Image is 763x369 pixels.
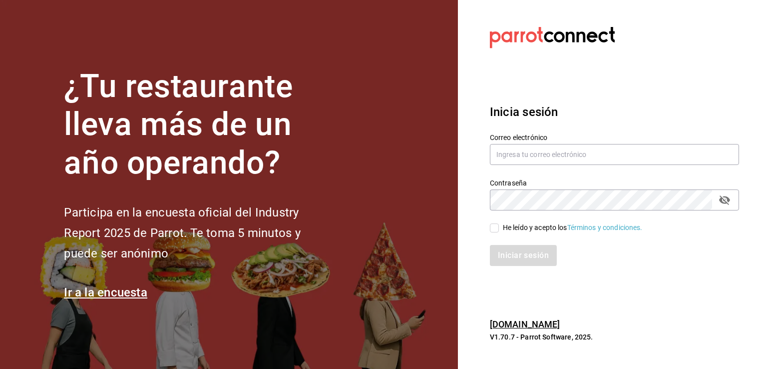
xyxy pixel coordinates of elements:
a: Términos y condiciones. [567,223,643,231]
h2: Participa en la encuesta oficial del Industry Report 2025 de Parrot. Te toma 5 minutos y puede se... [64,202,334,263]
p: V1.70.7 - Parrot Software, 2025. [490,332,739,342]
a: Ir a la encuesta [64,285,147,299]
h3: Inicia sesión [490,103,739,121]
div: He leído y acepto los [503,222,643,233]
h1: ¿Tu restaurante lleva más de un año operando? [64,67,334,182]
label: Correo electrónico [490,133,739,140]
label: Contraseña [490,179,739,186]
input: Ingresa tu correo electrónico [490,144,739,165]
a: [DOMAIN_NAME] [490,319,560,329]
button: passwordField [716,191,733,208]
